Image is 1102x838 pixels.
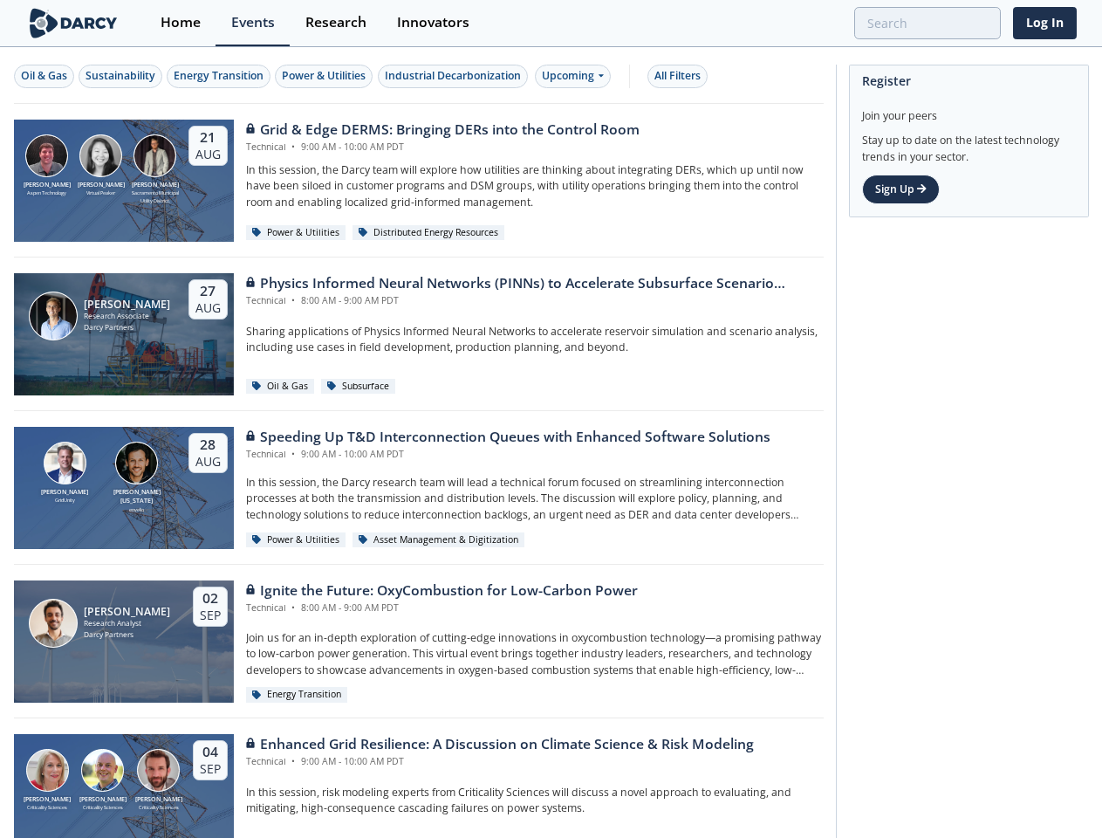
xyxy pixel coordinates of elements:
[14,427,824,549] a: Brian Fitzsimons [PERSON_NAME] GridUnity Luigi Montana [PERSON_NAME][US_STATE] envelio 28 Aug Spe...
[38,488,92,498] div: [PERSON_NAME]
[195,300,221,316] div: Aug
[38,497,92,504] div: GridUnity
[115,442,158,484] img: Luigi Montana
[137,749,180,792] img: Ross Dakin
[14,120,824,242] a: Jonathan Curtis [PERSON_NAME] Aspen Technology Brenda Chew [PERSON_NAME] Virtual Peaker Yevgeniy ...
[200,590,221,608] div: 02
[246,141,640,155] div: Technical 9:00 AM - 10:00 AM PDT
[275,65,373,88] button: Power & Utilities
[246,532,346,548] div: Power & Utilities
[128,181,182,190] div: [PERSON_NAME]
[378,65,528,88] button: Industrial Decarbonization
[282,68,366,84] div: Power & Utilities
[246,225,346,241] div: Power & Utilities
[161,16,201,30] div: Home
[25,134,68,177] img: Jonathan Curtis
[21,68,67,84] div: Oil & Gas
[26,749,69,792] img: Susan Ginsburg
[174,68,264,84] div: Energy Transition
[246,687,348,703] div: Energy Transition
[110,506,164,513] div: envelio
[246,475,824,523] p: In this session, the Darcy research team will lead a technical forum focused on streamlining inte...
[44,442,86,484] img: Brian Fitzsimons
[246,120,640,141] div: Grid & Edge DERMS: Bringing DERs into the Control Room
[353,225,505,241] div: Distributed Energy Resources
[289,601,298,614] span: •
[647,65,708,88] button: All Filters
[20,804,76,811] div: Criticality Sciences
[14,273,824,395] a: Juan Mayol [PERSON_NAME] Research Associate Darcy Partners 27 Aug Physics Informed Neural Network...
[14,580,824,703] a: Nicolas Lassalle [PERSON_NAME] Research Analyst Darcy Partners 02 Sep Ignite the Future: OxyCombu...
[246,448,770,462] div: Technical 9:00 AM - 10:00 AM PDT
[131,795,187,805] div: [PERSON_NAME]
[246,294,824,308] div: Technical 8:00 AM - 9:00 AM PDT
[246,580,638,601] div: Ignite the Future: OxyCombustion for Low-Carbon Power
[131,804,187,811] div: Criticality Sciences
[654,68,701,84] div: All Filters
[862,96,1076,124] div: Join your peers
[195,129,221,147] div: 21
[195,147,221,162] div: Aug
[74,189,128,196] div: Virtual Peaker
[246,427,770,448] div: Speeding Up T&D Interconnection Queues with Enhanced Software Solutions
[246,601,638,615] div: Technical 8:00 AM - 9:00 AM PDT
[84,299,170,311] div: [PERSON_NAME]
[195,283,221,300] div: 27
[200,608,221,623] div: Sep
[20,795,76,805] div: [PERSON_NAME]
[20,181,74,190] div: [PERSON_NAME]
[79,65,162,88] button: Sustainability
[128,189,182,204] div: Sacramento Municipal Utility District.
[1013,7,1077,39] a: Log In
[246,785,824,817] p: In this session, risk modeling experts from Criticality Sciences will discuss a novel approach to...
[246,755,754,769] div: Technical 9:00 AM - 10:00 AM PDT
[110,488,164,506] div: [PERSON_NAME][US_STATE]
[200,744,221,761] div: 04
[84,606,170,618] div: [PERSON_NAME]
[84,322,170,333] div: Darcy Partners
[246,162,824,210] p: In this session, the Darcy team will explore how utilities are thinking about integrating DERs, w...
[289,294,298,306] span: •
[26,8,121,38] img: logo-wide.svg
[74,181,128,190] div: [PERSON_NAME]
[862,175,940,204] a: Sign Up
[305,16,366,30] div: Research
[289,448,298,460] span: •
[246,630,824,678] p: Join us for an in-depth exploration of cutting-edge innovations in oxycombustion technology—a pro...
[246,734,754,755] div: Enhanced Grid Resilience: A Discussion on Climate Science & Risk Modeling
[385,68,521,84] div: Industrial Decarbonization
[321,379,396,395] div: Subsurface
[231,16,275,30] div: Events
[75,795,131,805] div: [PERSON_NAME]
[397,16,469,30] div: Innovators
[854,7,1001,39] input: Advanced Search
[353,532,525,548] div: Asset Management & Digitization
[84,618,170,629] div: Research Analyst
[86,68,155,84] div: Sustainability
[84,629,170,641] div: Darcy Partners
[29,292,78,340] img: Juan Mayol
[20,189,74,196] div: Aspen Technology
[246,379,315,395] div: Oil & Gas
[862,124,1076,165] div: Stay up to date on the latest technology trends in your sector.
[29,599,78,648] img: Nicolas Lassalle
[75,804,131,811] div: Criticality Sciences
[195,436,221,454] div: 28
[289,755,298,767] span: •
[246,324,824,356] p: Sharing applications of Physics Informed Neural Networks to accelerate reservoir simulation and s...
[246,273,824,294] div: Physics Informed Neural Networks (PINNs) to Accelerate Subsurface Scenario Analysis
[84,311,170,322] div: Research Associate
[133,134,176,177] img: Yevgeniy Postnov
[195,454,221,470] div: Aug
[289,141,298,153] span: •
[862,65,1076,96] div: Register
[200,761,221,777] div: Sep
[14,65,74,88] button: Oil & Gas
[79,134,122,177] img: Brenda Chew
[81,749,124,792] img: Ben Ruddell
[535,65,611,88] div: Upcoming
[167,65,270,88] button: Energy Transition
